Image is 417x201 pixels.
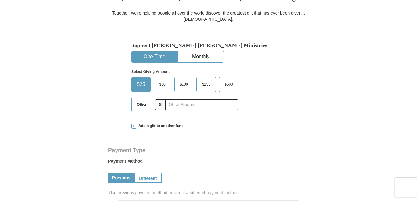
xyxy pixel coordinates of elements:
[136,123,184,129] span: Add a gift to another fund
[155,99,166,110] span: $
[134,173,162,183] a: Different
[156,80,169,89] span: $50
[109,190,310,196] span: Use previous payment method or select a different payment method.
[199,80,213,89] span: $250
[131,70,170,74] strong: Select Giving Amount
[131,42,286,49] h5: Support [PERSON_NAME] [PERSON_NAME] Ministries
[108,148,309,153] h4: Payment Type
[178,51,224,62] button: Monthly
[134,80,148,89] span: $25
[132,51,177,62] button: One-Time
[221,80,236,89] span: $500
[177,80,191,89] span: $100
[108,173,134,183] a: Previous
[108,158,309,167] label: Payment Method
[134,100,150,109] span: Other
[108,10,309,22] div: Together, we're helping people all over the world discover the greatest gift that has ever been g...
[165,99,238,110] input: Other Amount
